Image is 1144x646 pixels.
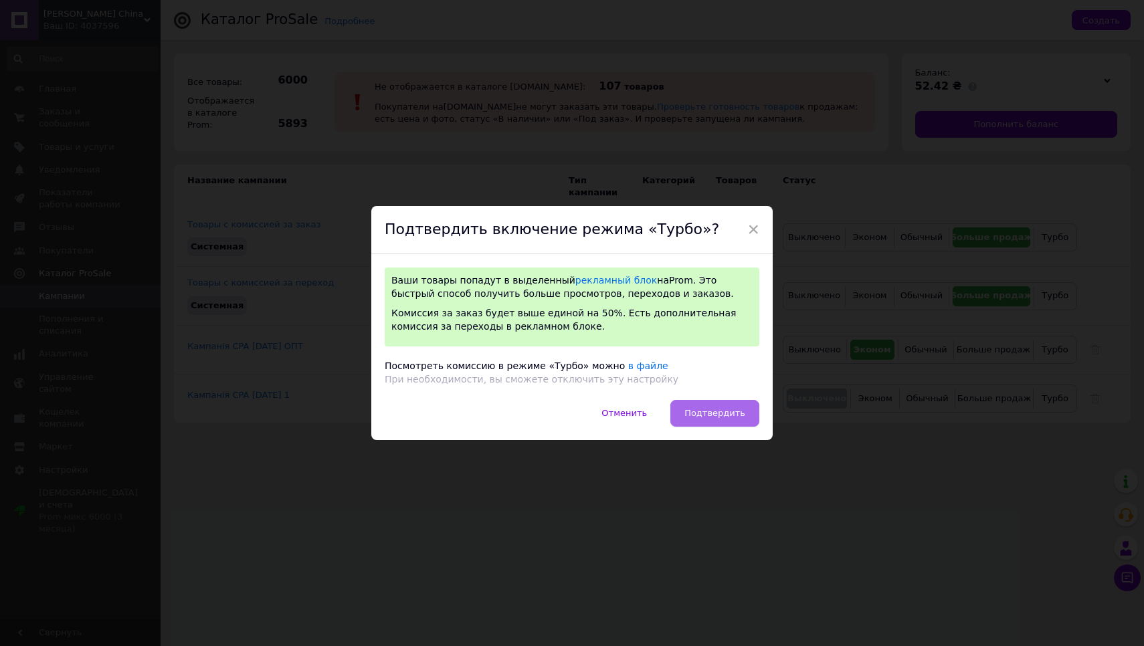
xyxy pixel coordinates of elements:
a: в файле [628,360,668,371]
span: Подтвердить [684,408,745,418]
div: Подтвердить включение режима «Турбо»? [371,206,773,254]
span: Посмотреть комиссию в режиме «Турбо» можно [385,360,625,371]
span: × [747,218,759,241]
span: При необходимости, вы сможете отключить эту настройку [385,374,678,385]
span: Отменить [601,408,647,418]
span: Ваши товары попадут в выделенный на Prom . Это быстрый способ получить больше просмотров, переход... [391,275,734,299]
button: Подтвердить [670,400,759,427]
div: Комиссия за заказ будет выше единой на 50%. Есть дополнительная комиссия за переходы в рекламном ... [391,307,753,333]
a: рекламный блок [575,275,657,286]
button: Отменить [587,400,661,427]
